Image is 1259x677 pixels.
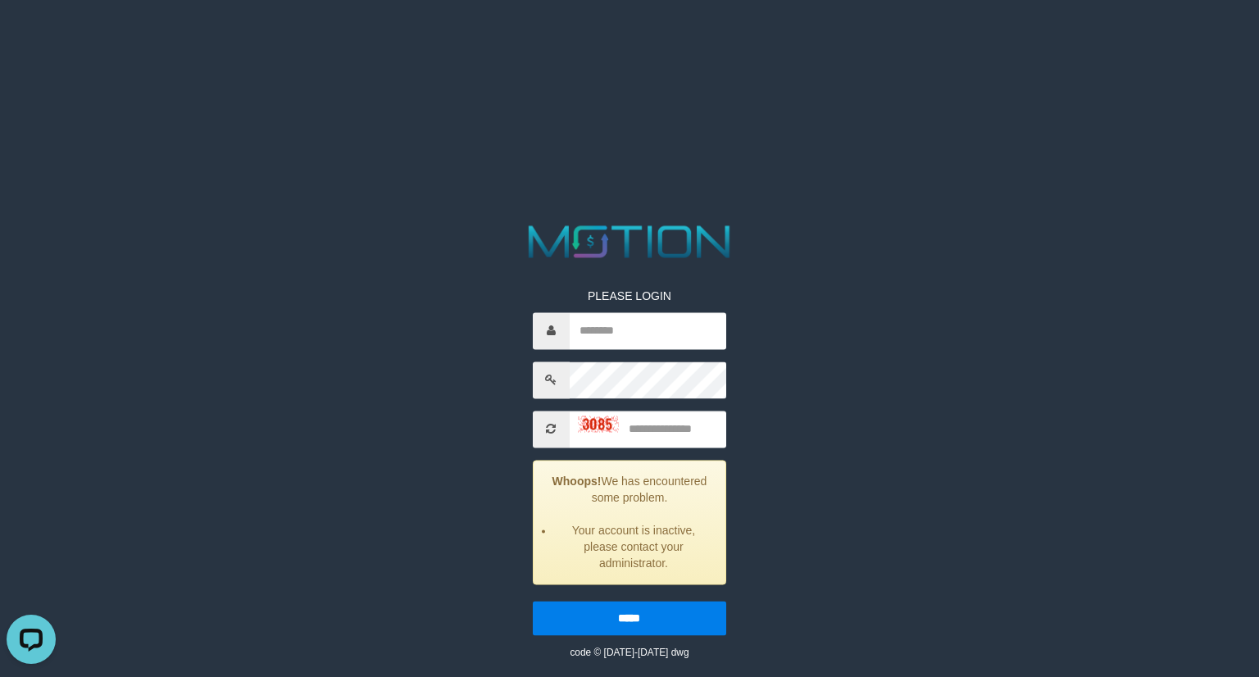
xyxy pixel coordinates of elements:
p: PLEASE LOGIN [533,288,726,304]
small: code © [DATE]-[DATE] dwg [570,647,689,658]
img: MOTION_logo.png [520,220,740,263]
li: Your account is inactive, please contact your administrator. [554,522,713,571]
button: Open LiveChat chat widget [7,7,56,56]
div: We has encountered some problem. [533,460,726,584]
strong: Whoops! [552,475,602,488]
img: captcha [578,416,619,433]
